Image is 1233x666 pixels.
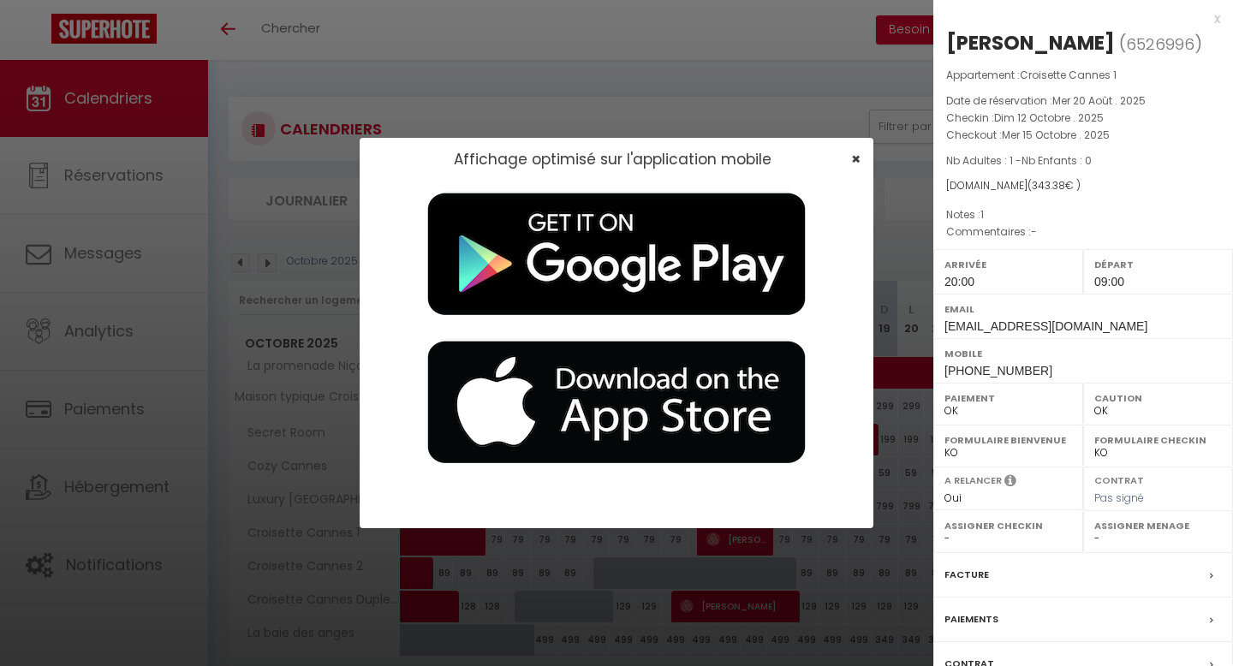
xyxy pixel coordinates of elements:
[1022,153,1092,168] span: Nb Enfants : 0
[1094,431,1222,449] label: Formulaire Checkin
[944,566,989,584] label: Facture
[1094,517,1222,534] label: Assigner Menage
[944,364,1052,378] span: [PHONE_NUMBER]
[933,9,1220,29] div: x
[1094,473,1144,485] label: Contrat
[402,329,831,477] img: appStore
[944,300,1222,318] label: Email
[1020,68,1117,82] span: Croisette Cannes 1
[944,610,998,628] label: Paiements
[454,151,771,168] h2: Affichage optimisé sur l'application mobile
[944,275,974,288] span: 20:00
[1094,256,1222,273] label: Départ
[946,153,1092,168] span: Nb Adultes : 1 -
[944,345,1222,362] label: Mobile
[851,152,861,167] button: Close
[944,431,1072,449] label: Formulaire Bienvenue
[944,256,1072,273] label: Arrivée
[1004,473,1016,492] i: Sélectionner OUI si vous souhaiter envoyer les séquences de messages post-checkout
[946,206,1220,223] p: Notes :
[1052,93,1146,108] span: Mer 20 Août . 2025
[1031,224,1037,239] span: -
[946,110,1220,127] p: Checkin :
[994,110,1104,125] span: Dim 12 Octobre . 2025
[944,319,1147,333] span: [EMAIL_ADDRESS][DOMAIN_NAME]
[1032,178,1065,193] span: 343.38
[1027,178,1081,193] span: ( € )
[944,517,1072,534] label: Assigner Checkin
[944,389,1072,407] label: Paiement
[1094,389,1222,407] label: Caution
[402,181,831,329] img: playMarket
[1002,128,1110,142] span: Mer 15 Octobre . 2025
[1126,33,1194,55] span: 6526996
[1119,32,1202,56] span: ( )
[980,207,984,222] span: 1
[946,92,1220,110] p: Date de réservation :
[946,223,1220,241] p: Commentaires :
[944,473,1002,488] label: A relancer
[946,178,1220,194] div: [DOMAIN_NAME]
[851,148,861,169] span: ×
[946,29,1115,56] div: [PERSON_NAME]
[1094,275,1124,288] span: 09:00
[1094,491,1144,505] span: Pas signé
[946,67,1220,84] p: Appartement :
[946,127,1220,144] p: Checkout :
